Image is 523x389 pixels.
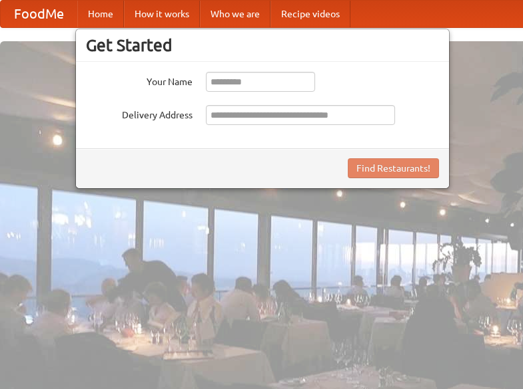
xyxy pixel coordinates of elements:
[200,1,270,27] a: Who we are
[270,1,350,27] a: Recipe videos
[1,1,77,27] a: FoodMe
[86,105,193,122] label: Delivery Address
[124,1,200,27] a: How it works
[86,72,193,88] label: Your Name
[77,1,124,27] a: Home
[86,35,439,55] h3: Get Started
[348,158,439,178] button: Find Restaurants!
